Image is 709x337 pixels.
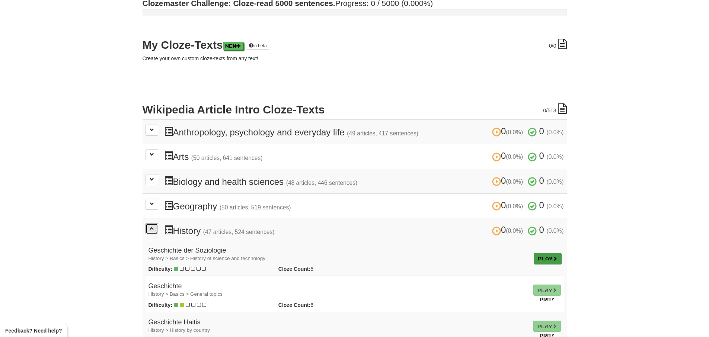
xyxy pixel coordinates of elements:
[191,155,263,161] small: (50 articles, 641 sentences)
[506,129,523,135] small: (0.0%)
[164,200,564,211] h3: Geography
[148,291,223,297] small: History > Basics > General topics
[534,253,561,264] a: Play
[492,151,526,161] span: 0
[148,327,210,333] small: History > History by country
[539,151,544,161] span: 0
[148,302,173,308] strong: Difficulty:
[549,43,552,49] span: 0
[148,319,527,334] h4: Geschichte Haitis
[543,107,546,113] span: 0
[148,283,527,298] h4: Geschichte
[506,179,523,185] small: (0.0%)
[164,126,564,137] h3: Anthropology, psychology and everyday life
[203,229,275,235] small: (47 articles, 524 sentences)
[547,154,564,160] small: (0.0%)
[543,103,566,114] div: /513
[164,176,564,187] h3: Biology and health sciences
[286,180,358,186] small: (48 articles, 446 sentences)
[547,228,564,234] small: (0.0%)
[164,151,564,162] h3: Arts
[273,265,370,273] div: 5
[148,256,265,261] small: History > Basics > History of science and technology
[506,228,523,234] small: (0.0%)
[539,225,544,235] span: 0
[492,225,526,235] span: 0
[492,126,526,136] span: 0
[148,247,527,262] h4: Geschichte der Soziologie
[5,327,62,334] span: Open feedback widget
[278,302,310,308] strong: Cloze Count:
[143,55,567,62] p: Create your own custom cloze-texts from any text!
[492,176,526,186] span: 0
[506,203,523,209] small: (0.0%)
[148,266,173,272] strong: Difficulty:
[273,301,370,309] div: 6
[539,176,544,186] span: 0
[492,200,526,210] span: 0
[540,297,555,302] small: Pro!
[549,39,566,49] div: /0
[223,42,243,50] a: New
[143,103,567,116] h2: Wikipedia Article Intro Cloze-Texts
[143,39,567,51] h2: My Cloze-Texts
[547,179,564,185] small: (0.0%)
[278,266,310,272] strong: Cloze Count:
[539,200,544,210] span: 0
[547,129,564,135] small: (0.0%)
[539,126,544,136] span: 0
[347,130,418,137] small: (49 articles, 417 sentences)
[164,225,564,236] h3: History
[220,204,291,211] small: (50 articles, 519 sentences)
[247,42,269,50] a: in beta
[547,203,564,209] small: (0.0%)
[506,154,523,160] small: (0.0%)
